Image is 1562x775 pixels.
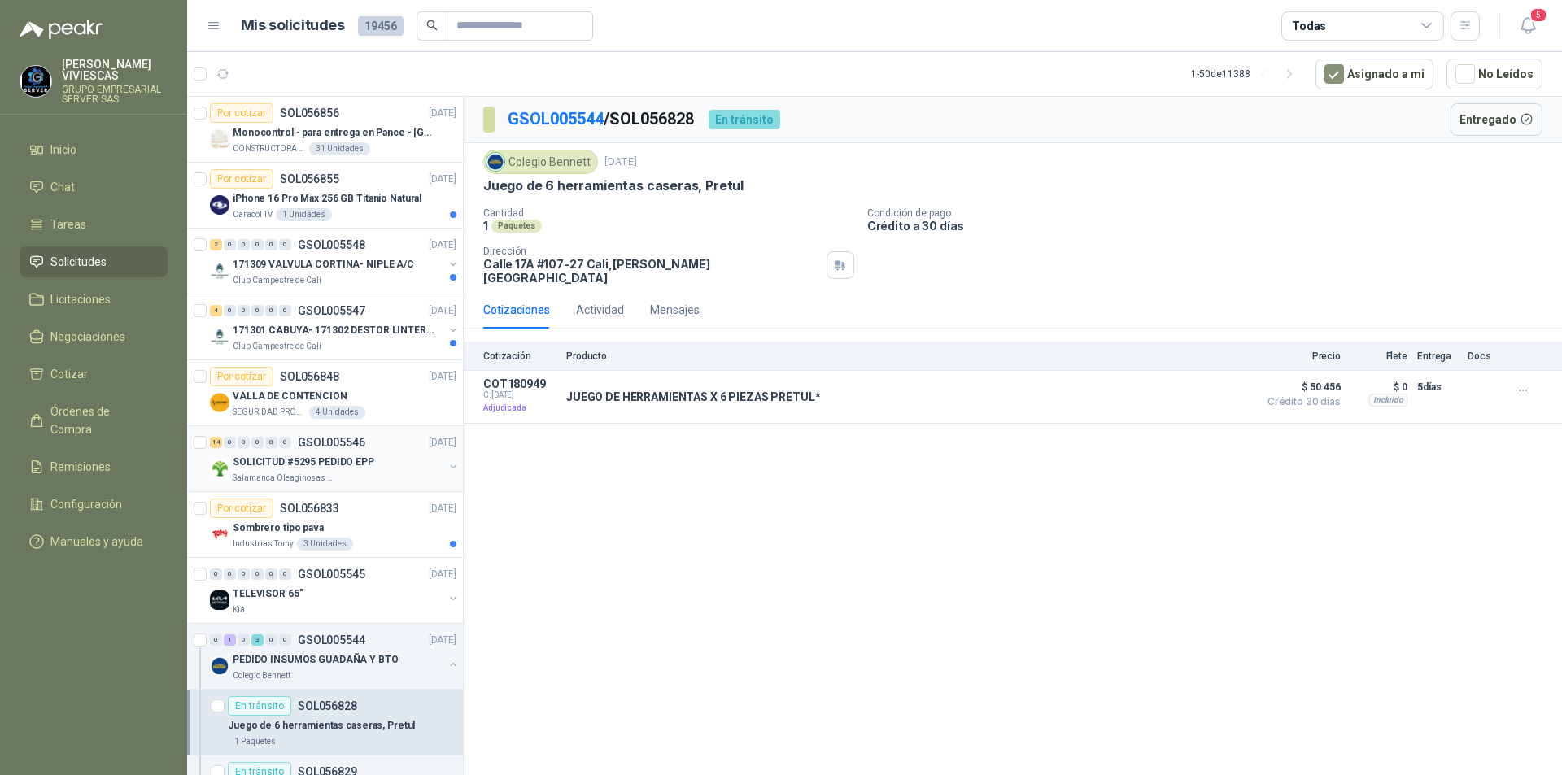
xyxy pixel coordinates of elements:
div: 0 [279,239,291,250]
a: Cotizar [20,359,168,390]
p: [DATE] [429,106,456,121]
a: 0 1 0 3 0 0 GSOL005544[DATE] Company LogoPEDIDO INSUMOS GUADAÑA Y BTOColegio Bennett [210,630,460,682]
p: VALLA DE CONTENCION [233,389,347,404]
div: Por cotizar [210,169,273,189]
p: Industrias Tomy [233,538,294,551]
a: 14 0 0 0 0 0 GSOL005546[DATE] Company LogoSOLICITUD #5295 PEDIDO EPPSalamanca Oleaginosas SAS [210,433,460,485]
p: Juego de 6 herramientas caseras, Pretul [228,718,415,734]
p: Flete [1350,350,1407,362]
p: Precio [1259,350,1341,362]
div: Actividad [576,301,624,319]
p: Adjudicada [483,400,556,416]
p: CONSTRUCTORA GRUPO FIP [233,142,306,155]
div: 14 [210,437,222,448]
a: Por cotizarSOL056856[DATE] Company LogoMonocontrol - para entrega en Pance - [GEOGRAPHIC_DATA]CON... [187,97,463,163]
p: [DATE] [429,501,456,516]
p: / SOL056828 [508,107,696,132]
p: Salamanca Oleaginosas SAS [233,472,335,485]
div: 0 [210,568,222,580]
div: 0 [265,239,277,250]
div: 0 [238,239,250,250]
p: [DATE] [429,172,456,187]
img: Company Logo [210,129,229,149]
p: [DATE] [429,435,456,451]
p: 1 [483,219,488,233]
p: iPhone 16 Pro Max 256 GB Titanio Natural [233,191,421,207]
div: 0 [238,305,250,316]
span: Solicitudes [50,253,107,271]
a: Por cotizarSOL056833[DATE] Company LogoSombrero tipo pavaIndustrias Tomy3 Unidades [187,492,463,558]
span: 19456 [358,16,404,36]
p: [PERSON_NAME] VIVIESCAS [62,59,168,81]
a: Chat [20,172,168,202]
div: 0 [224,239,236,250]
span: Órdenes de Compra [50,403,152,438]
div: 0 [251,239,264,250]
div: En tránsito [709,110,780,129]
p: COT180949 [483,377,556,390]
a: Tareas [20,209,168,240]
p: Monocontrol - para entrega en Pance - [GEOGRAPHIC_DATA] [233,125,435,141]
p: GSOL005545 [298,568,365,580]
img: Company Logo [210,195,229,215]
p: [DATE] [429,633,456,648]
p: Dirección [483,246,820,257]
p: SOL056828 [298,700,357,712]
p: Juego de 6 herramientas caseras, Pretul [483,177,744,194]
p: [DATE] [429,369,456,385]
p: JUEGO DE HERRAMIENTAS X 6 PIEZAS PRETUL* [566,390,820,403]
span: Chat [50,178,75,196]
span: search [426,20,438,31]
a: Inicio [20,134,168,165]
div: Colegio Bennett [483,150,598,174]
a: Licitaciones [20,284,168,315]
p: Colegio Bennett [233,669,290,682]
div: 0 [224,568,236,580]
div: 0 [251,305,264,316]
div: 0 [224,305,236,316]
div: Paquetes [491,220,542,233]
a: 0 0 0 0 0 0 GSOL005545[DATE] Company LogoTELEVISOR 65"Kia [210,564,460,616]
a: En tránsitoSOL056828Juego de 6 herramientas caseras, Pretul1 Paquetes [187,690,463,755]
div: 3 [251,634,264,646]
span: Remisiones [50,458,111,476]
a: GSOL005544 [508,109,604,128]
div: 0 [238,634,250,646]
span: Tareas [50,216,86,233]
p: Cantidad [483,207,854,219]
p: Entrega [1417,350,1458,362]
div: Mensajes [650,301,700,319]
img: Logo peakr [20,20,103,39]
p: PEDIDO INSUMOS GUADAÑA Y BTO [233,652,399,668]
p: Producto [566,350,1250,362]
div: 0 [224,437,236,448]
div: 0 [265,568,277,580]
div: 31 Unidades [309,142,370,155]
span: Cotizar [50,365,88,383]
button: No Leídos [1446,59,1542,89]
p: GSOL005547 [298,305,365,316]
span: 5 [1529,7,1547,23]
div: 0 [251,437,264,448]
img: Company Logo [486,153,504,171]
div: 0 [238,437,250,448]
p: GSOL005548 [298,239,365,250]
a: Órdenes de Compra [20,396,168,445]
span: C: [DATE] [483,390,556,400]
p: Sombrero tipo pava [233,520,324,536]
div: 0 [265,437,277,448]
p: [DATE] [604,155,637,170]
img: Company Logo [210,656,229,676]
div: Por cotizar [210,103,273,123]
p: Club Campestre de Cali [233,274,321,287]
span: Configuración [50,495,122,513]
button: Asignado a mi [1315,59,1433,89]
div: 0 [265,634,277,646]
p: Club Campestre de Cali [233,340,321,353]
img: Company Logo [210,590,229,610]
div: Cotizaciones [483,301,550,319]
p: Crédito a 30 días [867,219,1555,233]
div: 0 [279,568,291,580]
div: Por cotizar [210,367,273,386]
p: [DATE] [429,237,456,253]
